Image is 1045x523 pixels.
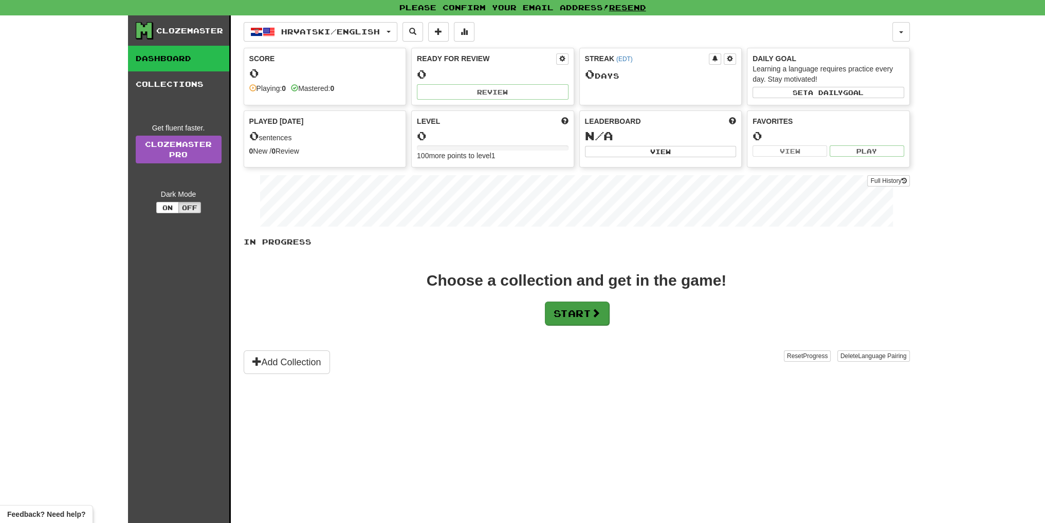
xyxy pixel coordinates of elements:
[428,22,449,42] button: Add sentence to collection
[156,202,179,213] button: On
[178,202,201,213] button: Off
[417,151,569,161] div: 100 more points to level 1
[830,145,904,157] button: Play
[753,53,904,64] div: Daily Goal
[545,302,609,325] button: Start
[249,67,401,80] div: 0
[402,22,423,42] button: Search sentences
[585,68,737,81] div: Day s
[417,84,569,100] button: Review
[244,350,330,374] button: Add Collection
[128,46,229,71] a: Dashboard
[753,129,904,142] div: 0
[784,350,831,362] button: ResetProgress
[561,116,569,126] span: Score more points to level up
[616,55,633,63] a: (EDT)
[136,136,222,163] a: ClozemasterPro
[417,129,569,142] div: 0
[858,352,906,360] span: Language Pairing
[454,22,474,42] button: More stats
[249,129,401,143] div: sentences
[136,189,222,199] div: Dark Mode
[330,84,334,92] strong: 0
[753,64,904,84] div: Learning a language requires practice every day. Stay motivated!
[291,83,334,94] div: Mastered:
[156,26,223,36] div: Clozemaster
[867,175,909,186] button: Full History
[609,3,646,12] a: Resend
[128,71,229,97] a: Collections
[249,147,253,155] strong: 0
[136,123,222,133] div: Get fluent faster.
[281,27,380,36] span: Hrvatski / English
[729,116,736,126] span: This week in points, UTC
[427,273,726,288] div: Choose a collection and get in the game!
[249,83,286,94] div: Playing:
[249,146,401,156] div: New / Review
[282,84,286,92] strong: 0
[249,128,259,143] span: 0
[837,350,910,362] button: DeleteLanguage Pairing
[808,89,843,96] span: a daily
[249,116,304,126] span: Played [DATE]
[417,116,440,126] span: Level
[249,53,401,64] div: Score
[803,352,828,360] span: Progress
[244,237,910,247] p: In Progress
[271,147,276,155] strong: 0
[585,146,737,157] button: View
[753,116,904,126] div: Favorites
[417,68,569,81] div: 0
[753,87,904,98] button: Seta dailygoal
[585,53,709,64] div: Streak
[244,22,397,42] button: Hrvatski/English
[585,116,641,126] span: Leaderboard
[585,67,595,81] span: 0
[417,53,556,64] div: Ready for Review
[585,128,613,143] span: N/A
[753,145,827,157] button: View
[7,509,85,519] span: Open feedback widget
